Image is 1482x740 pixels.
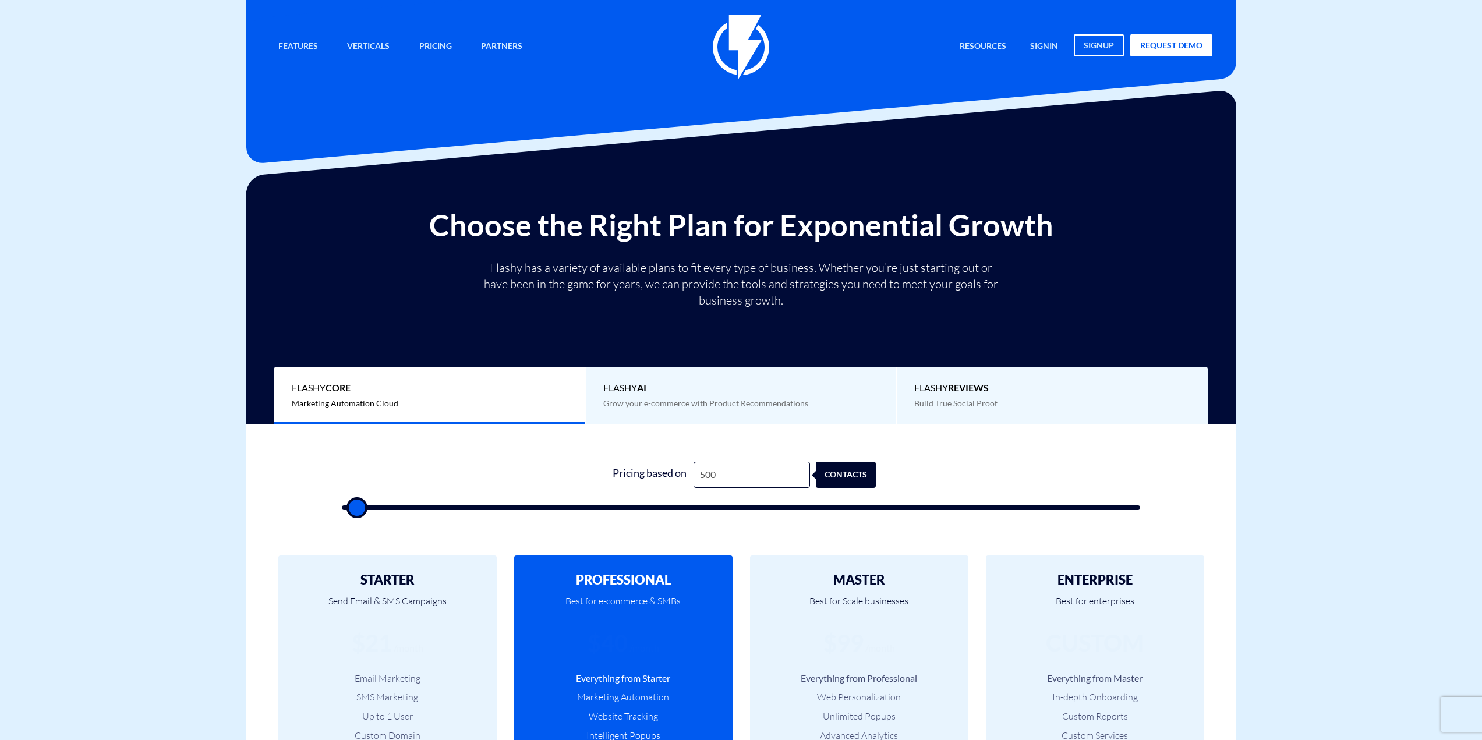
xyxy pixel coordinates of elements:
[270,34,327,59] a: Features
[767,672,951,685] li: Everything from Professional
[767,587,951,626] p: Best for Scale businesses
[292,381,567,395] span: Flashy
[411,34,461,59] a: Pricing
[296,587,479,626] p: Send Email & SMS Campaigns
[255,208,1228,242] h2: Choose the Right Plan for Exponential Growth
[1074,34,1124,56] a: signup
[833,462,893,488] div: contacts
[1130,34,1212,56] a: request demo
[629,642,659,655] div: /month
[532,710,715,723] li: Website Tracking
[296,710,479,723] li: Up to 1 User
[532,691,715,704] li: Marketing Automation
[914,398,998,408] span: Build True Social Proof
[1003,573,1187,587] h2: ENTERPRISE
[326,382,351,393] b: Core
[532,573,715,587] h2: PROFESSIONAL
[394,642,423,655] div: /month
[532,672,715,685] li: Everything from Starter
[914,381,1190,395] span: Flashy
[1003,672,1187,685] li: Everything from Master
[603,381,879,395] span: Flashy
[951,34,1015,59] a: Resources
[472,34,531,59] a: Partners
[292,398,398,408] span: Marketing Automation Cloud
[823,626,864,660] div: $99
[588,626,628,660] div: $40
[296,691,479,704] li: SMS Marketing
[479,260,1003,309] p: Flashy has a variety of available plans to fit every type of business. Whether you’re just starti...
[1003,710,1187,723] li: Custom Reports
[606,462,694,488] div: Pricing based on
[296,672,479,685] li: Email Marketing
[352,626,392,660] div: $21
[948,382,989,393] b: REVIEWS
[603,398,808,408] span: Grow your e-commerce with Product Recommendations
[338,34,398,59] a: Verticals
[1003,691,1187,704] li: In-depth Onboarding
[865,642,895,655] div: /month
[1046,626,1144,660] div: CUSTOM
[296,573,479,587] h2: STARTER
[767,573,951,587] h2: MASTER
[1003,587,1187,626] p: Best for enterprises
[767,710,951,723] li: Unlimited Popups
[637,382,646,393] b: AI
[532,587,715,626] p: Best for e-commerce & SMBs
[767,691,951,704] li: Web Personalization
[1021,34,1067,59] a: signin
